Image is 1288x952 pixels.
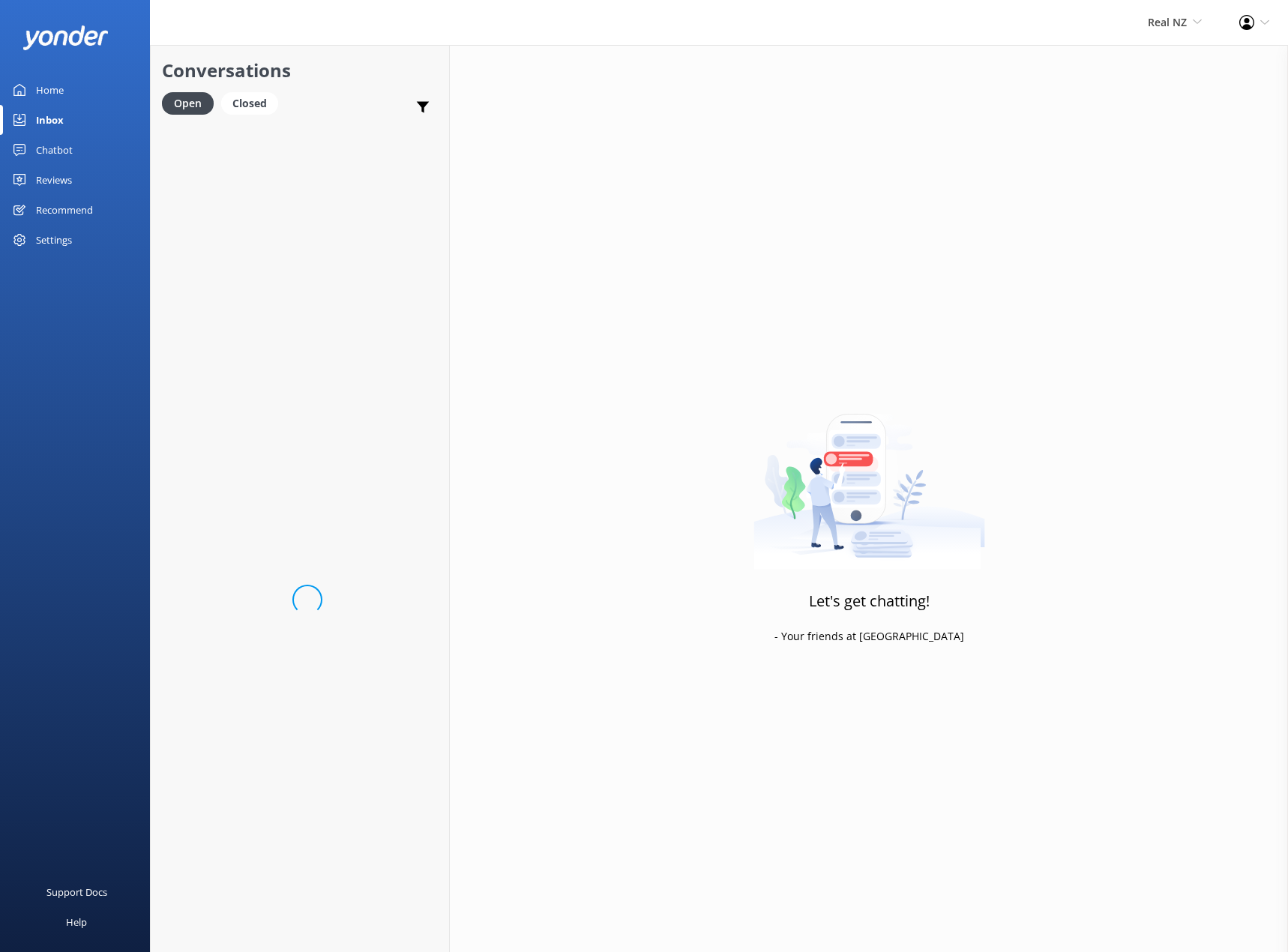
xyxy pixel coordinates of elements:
img: artwork of a man stealing a conversation from at giant smartphone [753,382,985,570]
a: Closed [221,94,286,111]
div: Closed [221,92,278,115]
div: Support Docs [46,877,107,907]
div: Chatbot [36,135,73,165]
a: Open [162,94,221,111]
img: yonder-white-logo.png [22,25,109,50]
h2: Conversations [162,56,438,85]
div: Help [66,907,87,937]
div: Reviews [36,165,72,195]
p: - Your friends at [GEOGRAPHIC_DATA] [774,628,964,645]
span: Real NZ [1148,15,1187,29]
div: Settings [36,225,72,255]
div: Recommend [36,195,93,225]
div: Home [36,75,64,105]
div: Open [162,92,214,115]
h3: Let's get chatting! [809,589,930,613]
div: Inbox [36,105,64,135]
